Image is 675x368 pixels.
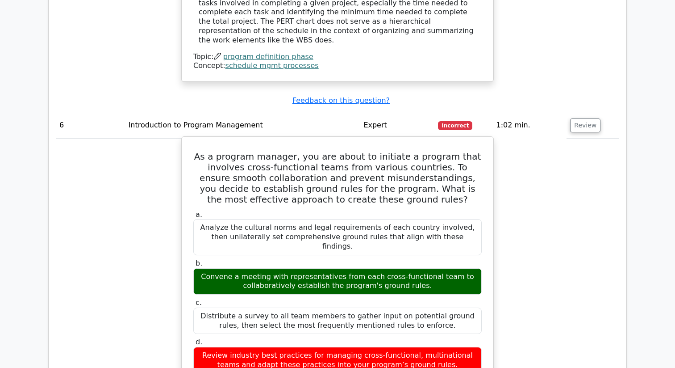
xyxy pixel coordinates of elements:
div: Topic: [193,52,482,62]
a: program definition phase [223,52,313,61]
div: Analyze the cultural norms and legal requirements of each country involved, then unilaterally set... [193,219,482,255]
button: Review [570,118,600,132]
span: d. [196,338,202,346]
a: schedule mgmt processes [225,61,319,70]
span: a. [196,210,202,219]
h5: As a program manager, you are about to initiate a program that involves cross-functional teams fr... [192,151,483,205]
div: Distribute a survey to all team members to gather input on potential ground rules, then select th... [193,308,482,334]
td: Expert [360,113,434,138]
div: Concept: [193,61,482,71]
span: b. [196,259,202,267]
div: Convene a meeting with representatives from each cross-functional team to collaboratively establi... [193,268,482,295]
td: Introduction to Program Management [125,113,360,138]
td: 6 [56,113,125,138]
span: Incorrect [438,121,472,130]
span: c. [196,298,202,307]
a: Feedback on this question? [292,96,390,105]
td: 1:02 min. [492,113,567,138]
